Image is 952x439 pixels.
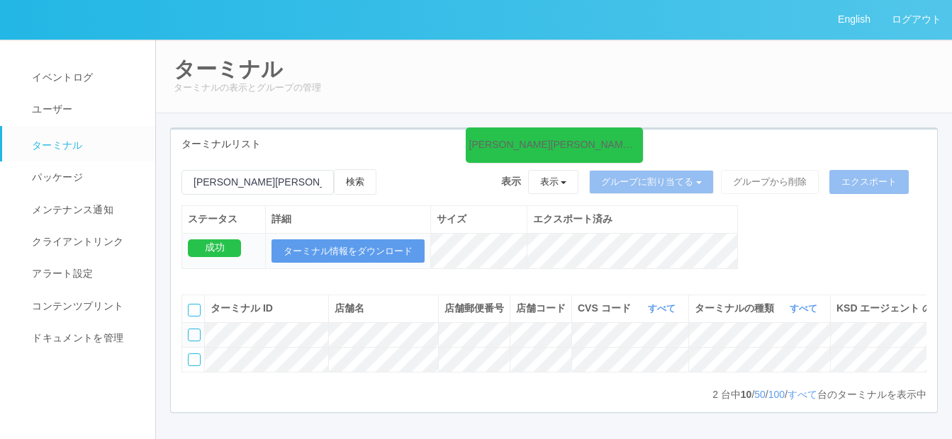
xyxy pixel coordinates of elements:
[2,258,168,290] a: アラート設定
[721,170,819,194] button: グループから削除
[533,212,732,227] div: エクスポート済み
[28,268,93,279] span: アラート設定
[741,389,752,400] span: 10
[2,194,168,226] a: メンテナンス通知
[712,389,721,400] span: 2
[695,301,778,316] span: ターミナルの種類
[469,137,639,152] div: [PERSON_NAME][PERSON_NAME] の検索結果 (2 件)
[28,236,123,247] span: クライアントリンク
[829,170,909,194] button: エクスポート
[28,332,123,343] span: ドキュメントを管理
[2,322,168,354] a: ドキュメントを管理
[211,301,323,316] div: ターミナル ID
[589,170,714,194] button: グループに割り当てる
[28,72,93,83] span: イベントログ
[2,93,168,125] a: ユーザー
[2,290,168,322] a: コンテンツプリント
[768,389,785,400] a: 100
[271,212,425,227] div: 詳細
[790,303,821,314] a: すべて
[174,81,934,95] p: ターミナルの表示とグループの管理
[648,303,679,314] a: すべて
[271,239,425,263] button: ターミナル情報をダウンロード
[171,130,937,159] div: ターミナルリスト
[28,204,113,215] span: メンテナンス通知
[528,170,579,194] button: 表示
[712,387,926,402] p: 台中 / / / 台のターミナルを表示中
[2,62,168,93] a: イベントログ
[516,302,566,314] span: 店舗コード
[188,239,241,257] div: 成功
[334,169,376,195] button: 検索
[444,302,504,314] span: 店舗郵便番号
[28,103,72,115] span: ユーザー
[2,126,168,161] a: ターミナル
[2,226,168,258] a: クライアントリンク
[28,300,123,312] span: コンテンツプリント
[188,212,259,227] div: ステータス
[28,171,83,183] span: パッケージ
[578,301,634,316] span: CVS コード
[2,161,168,193] a: パッケージ
[501,174,521,189] span: 表示
[174,57,934,81] h2: ターミナル
[644,302,683,316] button: すべて
[754,389,766,400] a: 50
[335,302,364,314] span: 店舗名
[786,302,824,316] button: すべて
[788,389,817,400] a: すべて
[28,139,83,151] span: ターミナル
[437,212,521,227] div: サイズ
